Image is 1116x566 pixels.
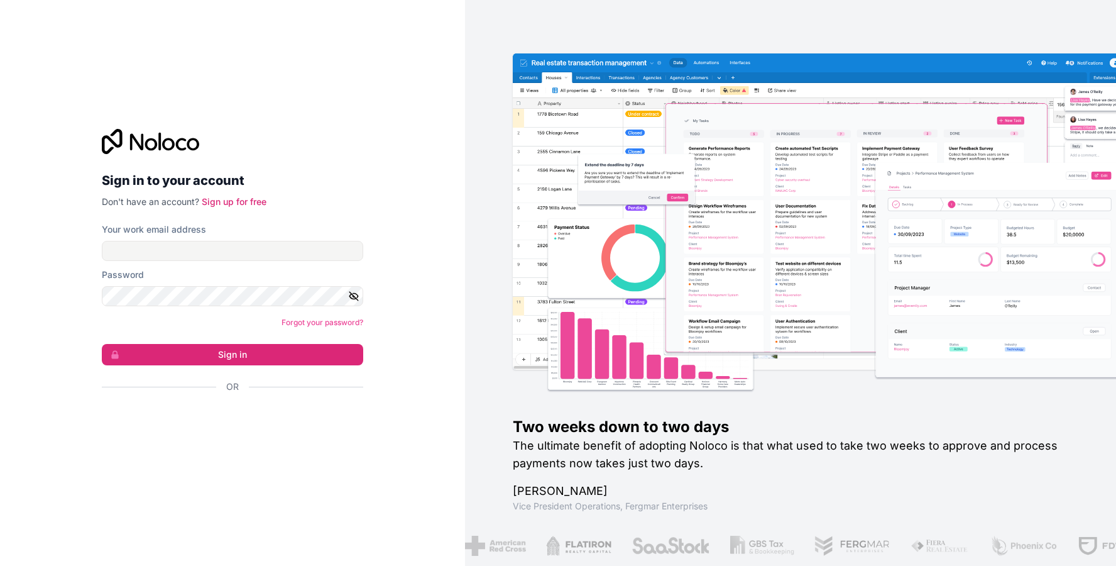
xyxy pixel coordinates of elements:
input: Email address [102,241,363,261]
img: /assets/flatiron-C8eUkumj.png [475,536,540,556]
a: Sign up for free [202,196,266,207]
a: Forgot your password? [282,318,363,327]
h2: Sign in to your account [102,169,363,192]
img: /assets/fiera-fwj2N5v4.png [840,536,899,556]
img: /assets/saastock-C6Zbiodz.png [561,536,640,556]
h2: The ultimate benefit of adopting Noloco is that what used to take two weeks to approve and proces... [513,437,1076,472]
span: Don't have an account? [102,196,199,207]
h1: Two weeks down to two days [513,417,1076,437]
h1: [PERSON_NAME] [513,482,1076,500]
label: Your work email address [102,223,206,236]
img: /assets/fergmar-CudnrXN5.png [743,536,820,556]
input: Password [102,286,363,306]
button: Sign in [102,344,363,365]
span: Or [226,380,239,393]
img: /assets/gbstax-C-GtDUiK.png [659,536,723,556]
h1: Vice President Operations , Fergmar Enterprises [513,500,1076,513]
img: /assets/phoenix-BREaitsQ.png [919,536,987,556]
label: Password [102,269,144,281]
img: /assets/fdworks-Bi04fVtw.png [1007,536,1080,556]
